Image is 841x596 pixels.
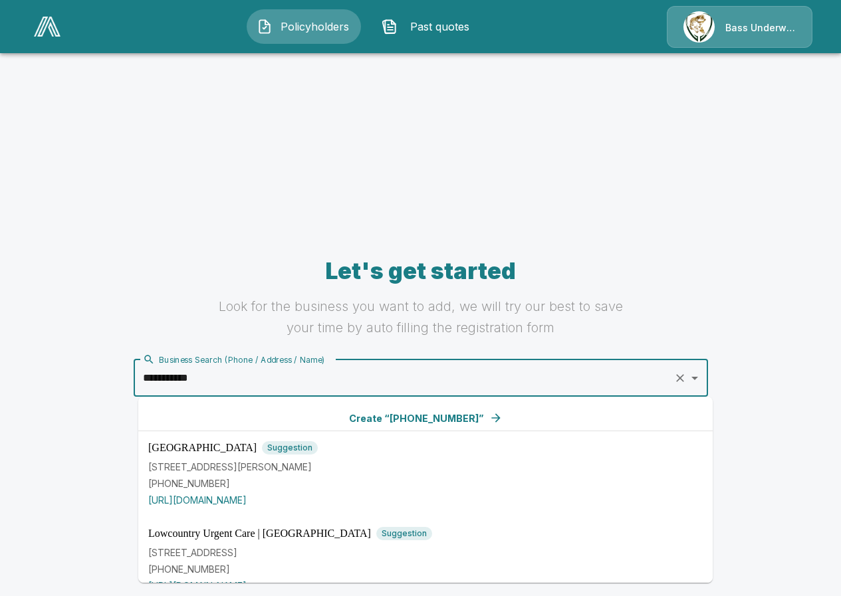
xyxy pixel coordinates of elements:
span: Create “ [PHONE_NUMBER] ” [349,411,484,426]
h6: Look for the business you want to add, we will try our best to save your time by auto filling the... [210,296,632,338]
span: Policyholders [278,19,351,35]
div: Business Search (Phone / Address / Name) [143,353,325,365]
button: Policyholders IconPolicyholders [247,9,361,44]
h4: Let's get started [210,257,632,285]
img: Policyholders Icon [257,19,273,35]
p: [STREET_ADDRESS] [148,546,703,559]
p: [PHONE_NUMBER] [148,562,703,576]
img: Past quotes Icon [382,19,398,35]
span: Past quotes [403,19,476,35]
img: AA Logo [34,17,60,37]
button: Past quotes IconPast quotes [372,9,486,44]
span: Lowcountry Urgent Care | [GEOGRAPHIC_DATA] [148,528,371,539]
p: [PHONE_NUMBER] [148,476,703,490]
p: [STREET_ADDRESS][PERSON_NAME] [148,460,703,474]
span: Suggestion [262,441,318,454]
span: Suggestion [376,527,432,540]
span: [GEOGRAPHIC_DATA] [148,443,257,453]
